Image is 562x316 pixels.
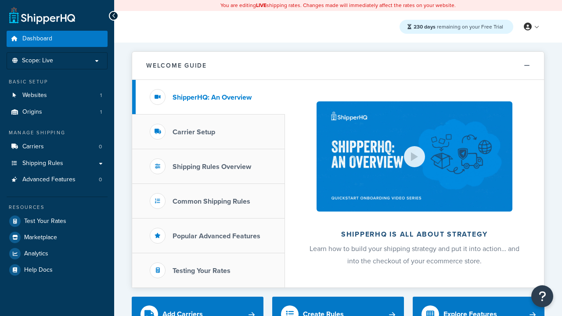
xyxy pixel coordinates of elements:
[7,230,108,245] a: Marketplace
[414,23,436,31] strong: 230 days
[7,246,108,262] a: Analytics
[7,87,108,104] a: Websites1
[173,163,251,171] h3: Shipping Rules Overview
[173,128,215,136] h3: Carrier Setup
[22,176,76,183] span: Advanced Features
[310,244,519,266] span: Learn how to build your shipping strategy and put it into action… and into the checkout of your e...
[531,285,553,307] button: Open Resource Center
[22,57,53,65] span: Scope: Live
[24,250,48,258] span: Analytics
[22,143,44,151] span: Carriers
[7,172,108,188] li: Advanced Features
[22,92,47,99] span: Websites
[146,62,207,69] h2: Welcome Guide
[173,232,260,240] h3: Popular Advanced Features
[7,262,108,278] a: Help Docs
[7,172,108,188] a: Advanced Features0
[24,266,53,274] span: Help Docs
[7,104,108,120] a: Origins1
[99,176,102,183] span: 0
[256,1,267,9] b: LIVE
[22,160,63,167] span: Shipping Rules
[7,139,108,155] li: Carriers
[7,31,108,47] a: Dashboard
[7,139,108,155] a: Carriers0
[132,52,544,80] button: Welcome Guide
[7,129,108,136] div: Manage Shipping
[7,213,108,229] a: Test Your Rates
[7,104,108,120] li: Origins
[414,23,503,31] span: remaining on your Free Trial
[7,87,108,104] li: Websites
[317,101,512,212] img: ShipperHQ is all about strategy
[22,108,42,116] span: Origins
[308,230,521,238] h2: ShipperHQ is all about strategy
[7,204,108,211] div: Resources
[173,197,250,205] h3: Common Shipping Rules
[24,234,57,241] span: Marketplace
[100,108,102,116] span: 1
[173,267,231,275] h3: Testing Your Rates
[24,218,66,225] span: Test Your Rates
[100,92,102,99] span: 1
[99,143,102,151] span: 0
[7,78,108,86] div: Basic Setup
[22,35,52,43] span: Dashboard
[7,155,108,172] a: Shipping Rules
[173,93,252,101] h3: ShipperHQ: An Overview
